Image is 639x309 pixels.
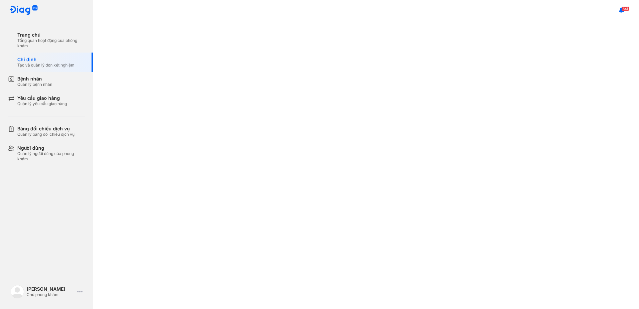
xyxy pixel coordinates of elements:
[17,95,67,101] div: Yêu cầu giao hàng
[17,101,67,106] div: Quản lý yêu cầu giao hàng
[27,292,75,297] div: Chủ phòng khám
[17,63,75,68] div: Tạo và quản lý đơn xét nghiệm
[9,5,38,16] img: logo
[17,82,52,87] div: Quản lý bệnh nhân
[17,32,85,38] div: Trang chủ
[17,145,85,151] div: Người dùng
[17,57,75,63] div: Chỉ định
[17,126,75,132] div: Bảng đối chiếu dịch vụ
[17,38,85,49] div: Tổng quan hoạt động của phòng khám
[17,132,75,137] div: Quản lý bảng đối chiếu dịch vụ
[622,6,629,11] span: 841
[27,286,75,292] div: [PERSON_NAME]
[17,76,52,82] div: Bệnh nhân
[17,151,85,162] div: Quản lý người dùng của phòng khám
[11,285,24,298] img: logo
